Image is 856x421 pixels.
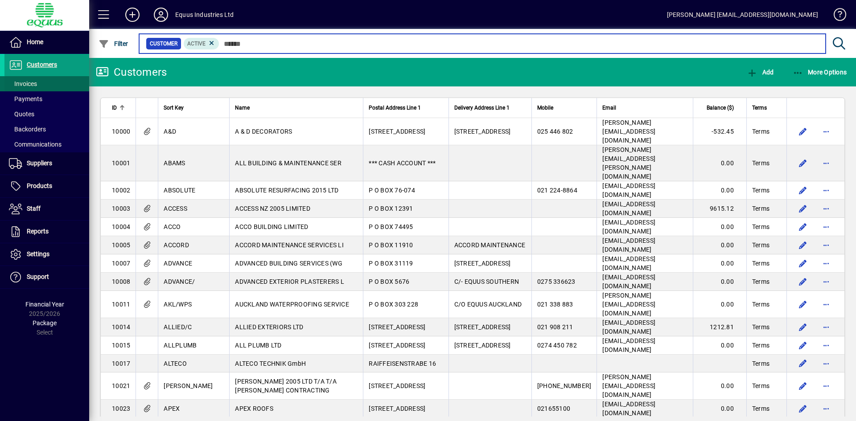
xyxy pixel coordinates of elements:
span: ABAMS [164,159,185,167]
span: Home [27,38,43,45]
span: Products [27,182,52,189]
span: ACCORD [164,241,189,249]
button: Edit [796,338,810,352]
span: Terms [752,186,770,195]
span: P O BOX 76-074 [369,187,415,194]
td: 0.00 [693,181,746,200]
span: Active [187,41,206,47]
div: Customers [96,65,167,79]
a: Invoices [4,76,89,91]
button: More options [819,297,833,311]
td: 0.00 [693,145,746,181]
span: Terms [752,103,767,113]
span: Terms [752,300,770,309]
span: Communications [9,141,62,148]
span: [PERSON_NAME] 2005 LTD T/A T/A [PERSON_NAME] CONTRACTING [235,378,337,394]
span: Terms [752,341,770,350]
span: Terms [752,241,770,249]
a: Knowledge Base [827,2,845,31]
span: Support [27,273,49,280]
button: Filter [96,36,131,52]
a: Communications [4,137,89,152]
button: More options [819,356,833,371]
td: 0.00 [693,372,746,400]
span: Mobile [537,103,553,113]
span: Payments [9,95,42,102]
span: [STREET_ADDRESS] [454,128,511,135]
span: [EMAIL_ADDRESS][DOMAIN_NAME] [602,274,655,290]
span: 021655100 [537,405,570,412]
button: More options [819,401,833,416]
span: P O BOX 11910 [369,241,413,249]
span: 025 446 802 [537,128,573,135]
a: Quotes [4,106,89,122]
button: More options [819,320,833,334]
span: C/O EQUUS AUCKLAND [454,301,522,308]
span: ABSOLUTE RESURFACING 2015 LTD [235,187,338,194]
span: [STREET_ADDRESS] [454,323,511,331]
div: ID [112,103,130,113]
span: P O BOX 12391 [369,205,413,212]
a: Suppliers [4,152,89,175]
button: More options [819,274,833,289]
span: [STREET_ADDRESS] [369,342,425,349]
button: Edit [796,274,810,289]
button: More options [819,201,833,216]
button: More options [819,256,833,270]
span: [STREET_ADDRESS] [369,323,425,331]
td: 0.00 [693,254,746,273]
span: Terms [752,381,770,390]
td: 0.00 [693,236,746,254]
span: 10008 [112,278,130,285]
span: [STREET_ADDRESS] [369,128,425,135]
span: P O BOX 5676 [369,278,409,285]
div: Equus Industries Ltd [175,8,234,22]
span: Terms [752,127,770,136]
span: 021 338 883 [537,301,573,308]
span: P O BOX 303 228 [369,301,418,308]
span: ACCO BUILDING LIMITED [235,223,308,230]
span: 10023 [112,405,130,412]
span: [STREET_ADDRESS] [369,382,425,389]
td: 1212.81 [693,318,746,336]
span: Terms [752,159,770,168]
button: Add [745,64,776,80]
span: 10002 [112,187,130,194]
a: Staff [4,198,89,220]
span: Reports [27,228,49,235]
span: ACCESS [164,205,187,212]
span: [EMAIL_ADDRESS][DOMAIN_NAME] [602,219,655,235]
span: [EMAIL_ADDRESS][DOMAIN_NAME] [602,319,655,335]
a: Backorders [4,122,89,137]
span: [STREET_ADDRESS] [454,342,511,349]
span: Customers [27,61,57,68]
a: Home [4,31,89,53]
span: Sort Key [164,103,184,113]
span: [PERSON_NAME][EMAIL_ADDRESS][DOMAIN_NAME] [602,119,655,144]
span: 10017 [112,360,130,367]
span: APEX [164,405,180,412]
span: Terms [752,222,770,231]
span: ADVANCED EXTERIOR PLASTERERS L [235,278,344,285]
span: 10011 [112,301,130,308]
span: Invoices [9,80,37,87]
span: [EMAIL_ADDRESS][DOMAIN_NAME] [602,182,655,198]
span: 10021 [112,382,130,389]
button: Edit [796,256,810,270]
span: 10015 [112,342,130,349]
span: Terms [752,404,770,413]
span: APEX ROOFS [235,405,273,412]
button: More options [819,238,833,252]
span: Delivery Address Line 1 [454,103,510,113]
button: Edit [796,401,810,416]
span: [EMAIL_ADDRESS][DOMAIN_NAME] [602,200,655,217]
button: More options [819,379,833,393]
span: ALLPLUMB [164,342,197,349]
span: RAIFFEISENSTRABE 16 [369,360,436,367]
span: 0274 450 782 [537,342,577,349]
td: -532.45 [693,118,746,145]
span: ACCESS NZ 2005 LIMITED [235,205,310,212]
span: Terms [752,259,770,268]
span: Financial Year [25,301,64,308]
span: 021 224-8864 [537,187,577,194]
